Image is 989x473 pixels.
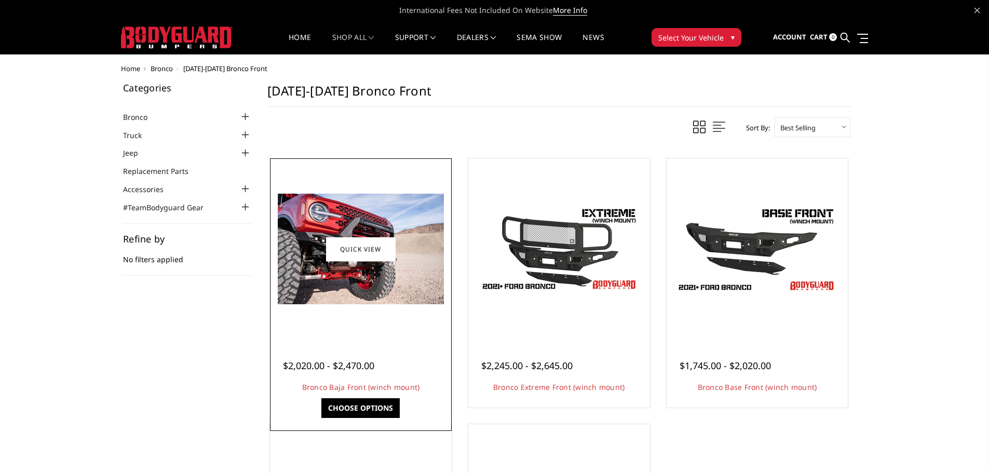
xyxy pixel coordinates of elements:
img: BODYGUARD BUMPERS [121,26,233,48]
a: Jeep [123,147,151,158]
a: Cart 0 [810,23,837,51]
a: More Info [553,5,587,16]
a: Replacement Parts [123,166,201,177]
a: Home [289,34,311,54]
iframe: Chat Widget [937,423,989,473]
a: #TeamBodyguard Gear [123,202,216,213]
a: Dealers [457,34,496,54]
a: Support [395,34,436,54]
span: 0 [829,33,837,41]
label: Sort By: [740,120,770,136]
a: Truck [123,130,155,141]
a: News [582,34,604,54]
a: Account [773,23,806,51]
h5: Refine by [123,234,252,244]
button: Select Your Vehicle [652,28,741,47]
span: Account [773,32,806,42]
a: Quick view [326,237,396,261]
img: Bronco Baja Front (winch mount) [278,194,444,304]
a: Home [121,64,140,73]
span: $2,245.00 - $2,645.00 [481,359,573,372]
a: Bronco Baja Front (winch mount) [302,382,420,392]
div: No filters applied [123,234,252,276]
a: Freedom Series - Bronco Base Front Bumper Bronco Base Front (winch mount) [669,161,846,337]
span: $2,020.00 - $2,470.00 [283,359,374,372]
span: Cart [810,32,828,42]
a: SEMA Show [517,34,562,54]
a: Bronco Extreme Front (winch mount) Bronco Extreme Front (winch mount) [471,161,647,337]
span: $1,745.00 - $2,020.00 [680,359,771,372]
span: Select Your Vehicle [658,32,724,43]
a: shop all [332,34,374,54]
a: Choose Options [321,398,400,418]
a: Bronco Extreme Front (winch mount) [493,382,625,392]
a: Bodyguard Ford Bronco Bronco Baja Front (winch mount) [273,161,449,337]
h5: Categories [123,83,252,92]
span: [DATE]-[DATE] Bronco Front [183,64,267,73]
a: Accessories [123,184,177,195]
a: Bronco [123,112,160,123]
h1: [DATE]-[DATE] Bronco Front [267,83,851,107]
span: ▾ [731,32,735,43]
a: Bronco [151,64,173,73]
a: Bronco Base Front (winch mount) [698,382,817,392]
